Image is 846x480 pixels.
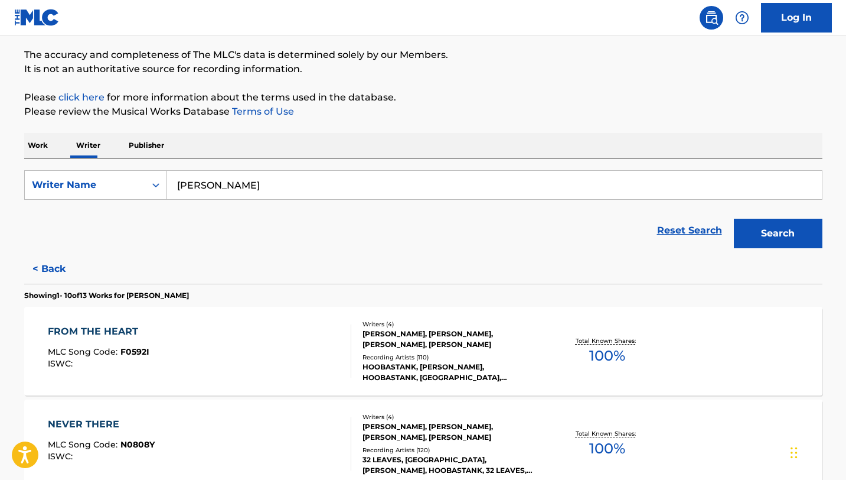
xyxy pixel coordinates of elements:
[14,9,60,26] img: MLC Logo
[576,336,639,345] p: Total Known Shares:
[48,346,120,357] span: MLC Song Code :
[651,218,728,244] a: Reset Search
[24,90,822,105] p: Please for more information about the terms used in the database.
[24,254,95,284] button: < Back
[24,48,822,62] p: The accuracy and completeness of The MLC's data is determined solely by our Members.
[787,423,846,480] iframe: Chat Widget
[58,92,104,103] a: click here
[761,3,832,33] a: Log In
[700,6,723,30] a: Public Search
[362,329,541,350] div: [PERSON_NAME], [PERSON_NAME], [PERSON_NAME], [PERSON_NAME]
[362,421,541,443] div: [PERSON_NAME], [PERSON_NAME], [PERSON_NAME], [PERSON_NAME]
[24,170,822,254] form: Search Form
[362,446,541,455] div: Recording Artists ( 120 )
[230,106,294,117] a: Terms of Use
[120,439,155,450] span: N0808Y
[48,439,120,450] span: MLC Song Code :
[48,417,155,432] div: NEVER THERE
[24,307,822,395] a: FROM THE HEARTMLC Song Code:F0592IISWC:Writers (4)[PERSON_NAME], [PERSON_NAME], [PERSON_NAME], [P...
[735,11,749,25] img: help
[362,455,541,476] div: 32 LEAVES, [GEOGRAPHIC_DATA], [PERSON_NAME], HOOBASTANK, 32 LEAVES, HOOBASTANK
[24,133,51,158] p: Work
[704,11,718,25] img: search
[362,353,541,362] div: Recording Artists ( 110 )
[120,346,149,357] span: F0592I
[24,290,189,301] p: Showing 1 - 10 of 13 Works for [PERSON_NAME]
[48,325,149,339] div: FROM THE HEART
[48,358,76,369] span: ISWC :
[576,429,639,438] p: Total Known Shares:
[362,320,541,329] div: Writers ( 4 )
[48,451,76,462] span: ISWC :
[734,219,822,248] button: Search
[730,6,754,30] div: Help
[24,105,822,119] p: Please review the Musical Works Database
[362,413,541,421] div: Writers ( 4 )
[589,438,625,459] span: 100 %
[362,362,541,383] div: HOOBASTANK, [PERSON_NAME], HOOBASTANK, [GEOGRAPHIC_DATA], [GEOGRAPHIC_DATA], [GEOGRAPHIC_DATA]
[32,178,138,192] div: Writer Name
[24,62,822,76] p: It is not an authoritative source for recording information.
[125,133,168,158] p: Publisher
[73,133,104,158] p: Writer
[791,435,798,471] div: Drag
[589,345,625,367] span: 100 %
